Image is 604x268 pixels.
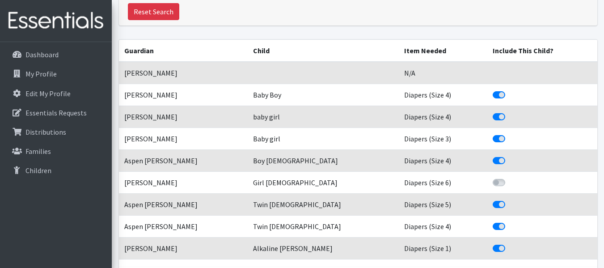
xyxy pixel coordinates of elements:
[399,62,487,84] td: N/A
[119,194,248,216] td: Aspen [PERSON_NAME]
[119,84,248,106] td: [PERSON_NAME]
[119,216,248,238] td: Aspen [PERSON_NAME]
[248,40,399,62] th: Child
[119,172,248,194] td: [PERSON_NAME]
[4,142,108,160] a: Families
[248,128,399,150] td: Baby girl
[25,89,71,98] p: Edit My Profile
[25,50,59,59] p: Dashboard
[119,62,248,84] td: [PERSON_NAME]
[248,238,399,259] td: Alkaline [PERSON_NAME]
[4,85,108,102] a: Edit My Profile
[399,194,487,216] td: Diapers (Size 5)
[4,65,108,83] a: My Profile
[4,6,108,36] img: HumanEssentials
[399,238,487,259] td: Diapers (Size 1)
[119,238,248,259] td: [PERSON_NAME]
[248,194,399,216] td: Twin [DEMOGRAPHIC_DATA]
[399,150,487,172] td: Diapers (Size 4)
[248,172,399,194] td: Girl [DEMOGRAPHIC_DATA]
[25,147,51,156] p: Families
[248,150,399,172] td: Boy [DEMOGRAPHIC_DATA]
[399,216,487,238] td: Diapers (Size 4)
[25,128,66,136] p: Distributions
[399,128,487,150] td: Diapers (Size 3)
[119,128,248,150] td: [PERSON_NAME]
[119,106,248,128] td: [PERSON_NAME]
[25,69,57,78] p: My Profile
[248,84,399,106] td: Baby Boy
[25,166,51,175] p: Children
[119,150,248,172] td: Aspen [PERSON_NAME]
[248,106,399,128] td: baby girl
[119,40,248,62] th: Guardian
[248,216,399,238] td: Twin [DEMOGRAPHIC_DATA]
[4,46,108,64] a: Dashboard
[4,123,108,141] a: Distributions
[4,162,108,179] a: Children
[487,40,597,62] th: Include This Child?
[399,106,487,128] td: Diapers (Size 4)
[4,104,108,122] a: Essentials Requests
[399,40,487,62] th: Item Needed
[128,3,179,20] a: Reset Search
[399,84,487,106] td: Diapers (Size 4)
[25,108,87,117] p: Essentials Requests
[399,172,487,194] td: Diapers (Size 6)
